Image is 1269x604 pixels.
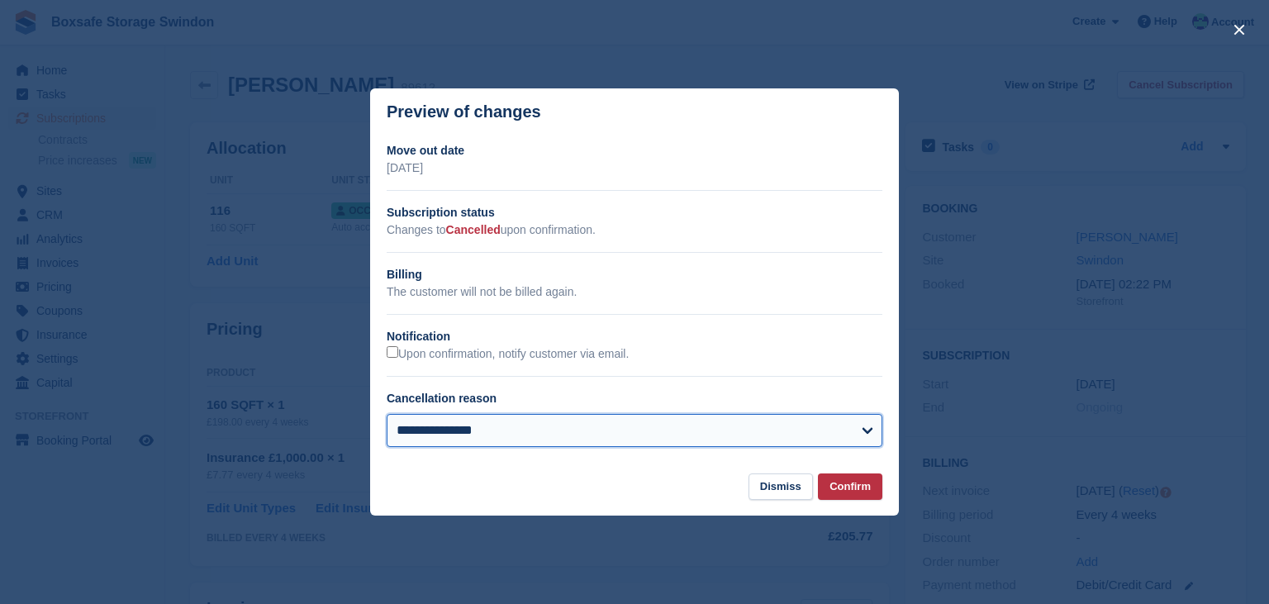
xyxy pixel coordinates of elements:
[749,473,813,501] button: Dismiss
[446,223,501,236] span: Cancelled
[1226,17,1252,43] button: close
[387,204,882,221] h2: Subscription status
[387,221,882,239] p: Changes to upon confirmation.
[387,346,398,358] input: Upon confirmation, notify customer via email.
[818,473,882,501] button: Confirm
[387,102,541,121] p: Preview of changes
[387,392,497,405] label: Cancellation reason
[387,159,882,177] p: [DATE]
[387,142,882,159] h2: Move out date
[387,283,882,301] p: The customer will not be billed again.
[387,328,882,345] h2: Notification
[387,346,629,362] label: Upon confirmation, notify customer via email.
[387,266,882,283] h2: Billing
